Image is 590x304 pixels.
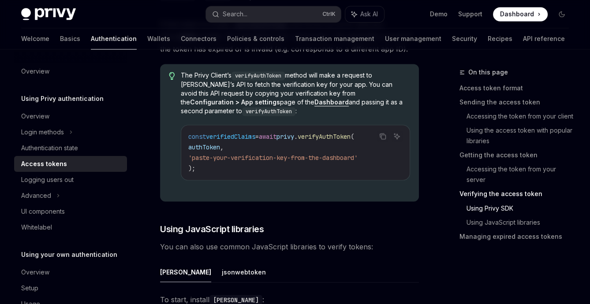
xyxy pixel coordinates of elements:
[21,143,78,153] div: Authentication state
[21,249,117,260] h5: Using your own authentication
[351,133,354,141] span: (
[259,133,276,141] span: await
[181,28,217,49] a: Connectors
[430,10,448,19] a: Demo
[21,159,67,169] div: Access tokens
[21,174,74,185] div: Logging users out
[160,261,211,282] button: [PERSON_NAME]
[21,66,49,77] div: Overview
[523,28,565,49] a: API reference
[206,133,255,141] span: verifiedClaims
[21,206,65,217] div: UI components
[493,7,548,21] a: Dashboard
[467,123,576,148] a: Using the access token with popular libraries
[467,109,576,123] a: Accessing the token from your client
[188,133,206,141] span: const
[223,9,247,19] div: Search...
[14,280,127,296] a: Setup
[458,10,482,19] a: Support
[555,7,569,21] button: Toggle dark mode
[295,28,374,49] a: Transaction management
[488,28,512,49] a: Recipes
[377,130,388,142] button: Copy the contents from the code block
[222,261,266,282] button: jsonwebtoken
[21,127,64,137] div: Login methods
[459,187,576,201] a: Verifying the access token
[188,164,195,172] span: );
[14,219,127,235] a: Whitelabel
[160,240,419,252] span: You can also use common JavaScript libraries to verify tokens:
[227,28,284,49] a: Policies & controls
[21,283,38,293] div: Setup
[190,98,280,106] strong: Configuration > App settings
[181,71,410,116] span: The Privy Client’s method will make a request to [PERSON_NAME]’s API to fetch the verification ke...
[500,10,534,19] span: Dashboard
[169,72,175,80] svg: Tip
[21,190,51,201] div: Advanced
[21,28,49,49] a: Welcome
[391,130,403,142] button: Ask AI
[385,28,441,49] a: User management
[459,81,576,95] a: Access token format
[467,162,576,187] a: Accessing the token from your server
[188,154,358,162] span: 'paste-your-verification-key-from-the-dashboard'
[242,107,295,116] code: verifyAuthToken
[14,172,127,188] a: Logging users out
[459,95,576,109] a: Sending the access token
[298,133,351,141] span: verifyAuthToken
[147,28,170,49] a: Wallets
[188,143,220,151] span: authToken
[21,267,49,278] div: Overview
[314,98,349,106] a: Dashboard
[14,264,127,280] a: Overview
[276,133,294,141] span: privy
[220,143,224,151] span: ,
[468,67,508,78] span: On this page
[232,71,285,80] code: verifyAuthToken
[14,204,127,219] a: UI components
[294,133,298,141] span: .
[255,133,259,141] span: =
[467,215,576,229] a: Using JavaScript libraries
[322,11,336,18] span: Ctrl K
[345,6,384,22] button: Ask AI
[14,108,127,124] a: Overview
[21,111,49,122] div: Overview
[160,222,264,235] span: Using JavaScript libraries
[21,222,52,233] div: Whitelabel
[14,63,127,79] a: Overview
[467,201,576,215] a: Using Privy SDK
[360,10,378,19] span: Ask AI
[459,148,576,162] a: Getting the access token
[452,28,477,49] a: Security
[14,140,127,156] a: Authentication state
[206,6,340,22] button: Search...CtrlK
[14,156,127,172] a: Access tokens
[459,229,576,243] a: Managing expired access tokens
[91,28,137,49] a: Authentication
[21,93,104,104] h5: Using Privy authentication
[21,8,76,20] img: dark logo
[60,28,80,49] a: Basics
